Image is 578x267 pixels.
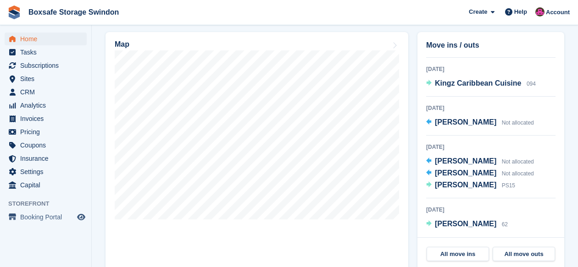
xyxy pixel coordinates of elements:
[20,152,75,165] span: Insurance
[535,7,545,16] img: Philip Matthews
[426,117,534,129] a: [PERSON_NAME] Not allocated
[5,152,87,165] a: menu
[20,33,75,45] span: Home
[20,59,75,72] span: Subscriptions
[20,112,75,125] span: Invoices
[469,7,487,16] span: Create
[115,40,129,49] h2: Map
[435,157,496,165] span: [PERSON_NAME]
[5,165,87,178] a: menu
[20,86,75,98] span: CRM
[502,120,534,126] span: Not allocated
[502,158,534,165] span: Not allocated
[502,221,508,228] span: 62
[20,179,75,191] span: Capital
[426,65,556,73] div: [DATE]
[426,206,556,214] div: [DATE]
[426,78,536,90] a: Kingz Caribbean Cuisine 094
[426,156,534,168] a: [PERSON_NAME] Not allocated
[435,79,521,87] span: Kingz Caribbean Cuisine
[546,8,570,17] span: Account
[5,33,87,45] a: menu
[5,211,87,223] a: menu
[426,143,556,151] div: [DATE]
[493,247,555,262] a: All move outs
[514,7,527,16] span: Help
[8,199,91,208] span: Storefront
[435,118,496,126] span: [PERSON_NAME]
[426,40,556,51] h2: Move ins / outs
[5,72,87,85] a: menu
[20,165,75,178] span: Settings
[5,179,87,191] a: menu
[5,125,87,138] a: menu
[20,99,75,112] span: Analytics
[20,139,75,152] span: Coupons
[25,5,122,20] a: Boxsafe Storage Swindon
[20,72,75,85] span: Sites
[20,46,75,59] span: Tasks
[502,170,534,177] span: Not allocated
[76,212,87,223] a: Preview store
[20,125,75,138] span: Pricing
[527,81,536,87] span: 094
[5,46,87,59] a: menu
[435,169,496,177] span: [PERSON_NAME]
[5,86,87,98] a: menu
[426,168,534,180] a: [PERSON_NAME] Not allocated
[435,220,496,228] span: [PERSON_NAME]
[427,247,489,262] a: All move ins
[5,139,87,152] a: menu
[426,104,556,112] div: [DATE]
[502,182,515,189] span: PS15
[5,59,87,72] a: menu
[20,211,75,223] span: Booking Portal
[435,181,496,189] span: [PERSON_NAME]
[7,5,21,19] img: stora-icon-8386f47178a22dfd0bd8f6a31ec36ba5ce8667c1dd55bd0f319d3a0aa187defe.svg
[5,99,87,112] a: menu
[426,180,515,191] a: [PERSON_NAME] PS15
[426,218,508,230] a: [PERSON_NAME] 62
[5,112,87,125] a: menu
